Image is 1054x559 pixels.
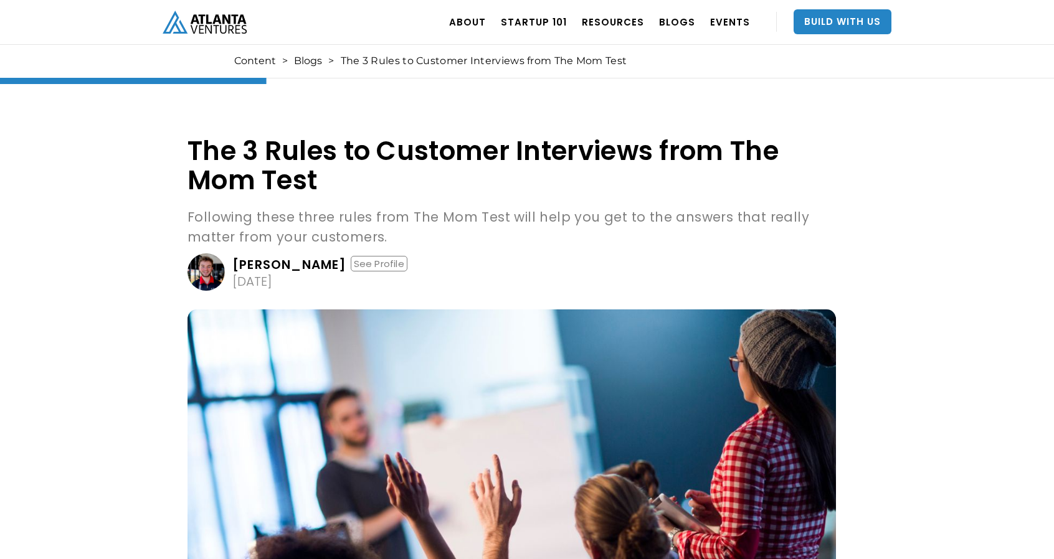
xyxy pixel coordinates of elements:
[449,4,486,39] a: ABOUT
[282,55,288,67] div: >
[232,275,272,288] div: [DATE]
[188,207,836,247] p: Following these three rules from The Mom Test will help you get to the answers that really matter...
[351,256,407,271] div: See Profile
[328,55,334,67] div: >
[232,258,347,271] div: [PERSON_NAME]
[341,55,627,67] div: The 3 Rules to Customer Interviews from The Mom Test
[234,55,276,67] a: Content
[710,4,750,39] a: EVENTS
[188,136,836,195] h1: The 3 Rules to Customer Interviews from The Mom Test
[501,4,567,39] a: Startup 101
[794,9,891,34] a: Build With Us
[582,4,644,39] a: RESOURCES
[294,55,322,67] a: Blogs
[188,253,836,291] a: [PERSON_NAME]See Profile[DATE]
[659,4,695,39] a: BLOGS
